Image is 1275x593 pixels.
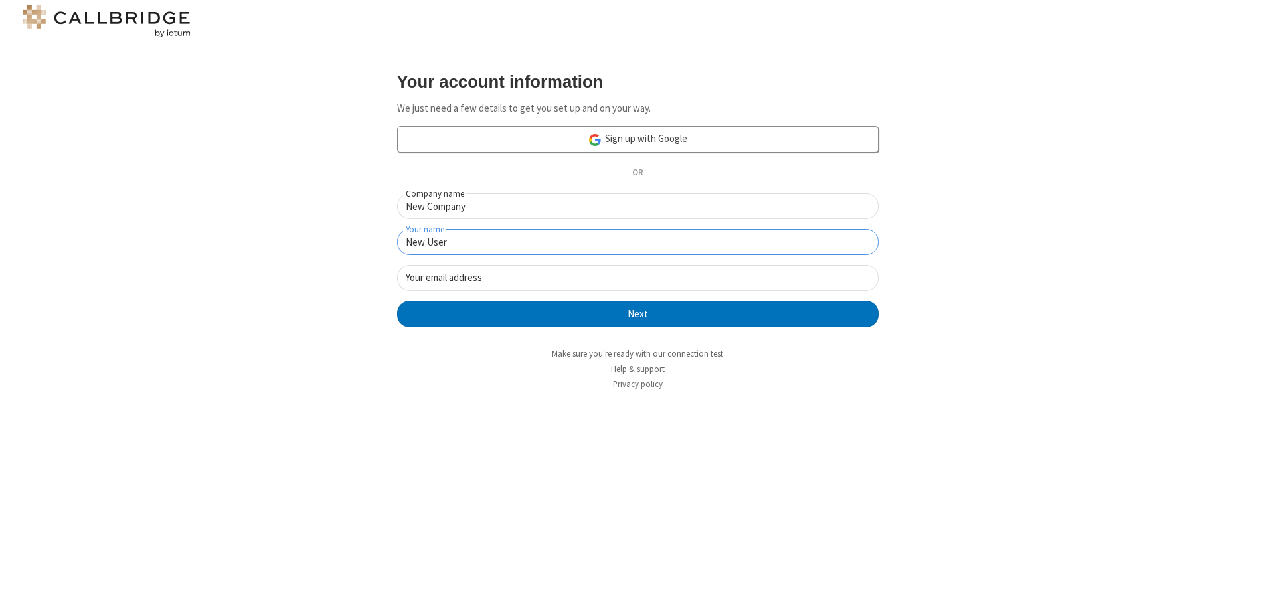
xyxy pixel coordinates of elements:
[397,229,879,255] input: Your name
[397,301,879,327] button: Next
[397,72,879,91] h3: Your account information
[627,164,648,183] span: OR
[613,379,663,390] a: Privacy policy
[20,5,193,37] img: logo@2x.png
[588,133,602,147] img: google-icon.png
[611,363,665,375] a: Help & support
[397,193,879,219] input: Company name
[397,101,879,116] p: We just need a few details to get you set up and on your way.
[552,348,723,359] a: Make sure you're ready with our connection test
[397,265,879,291] input: Your email address
[397,126,879,153] a: Sign up with Google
